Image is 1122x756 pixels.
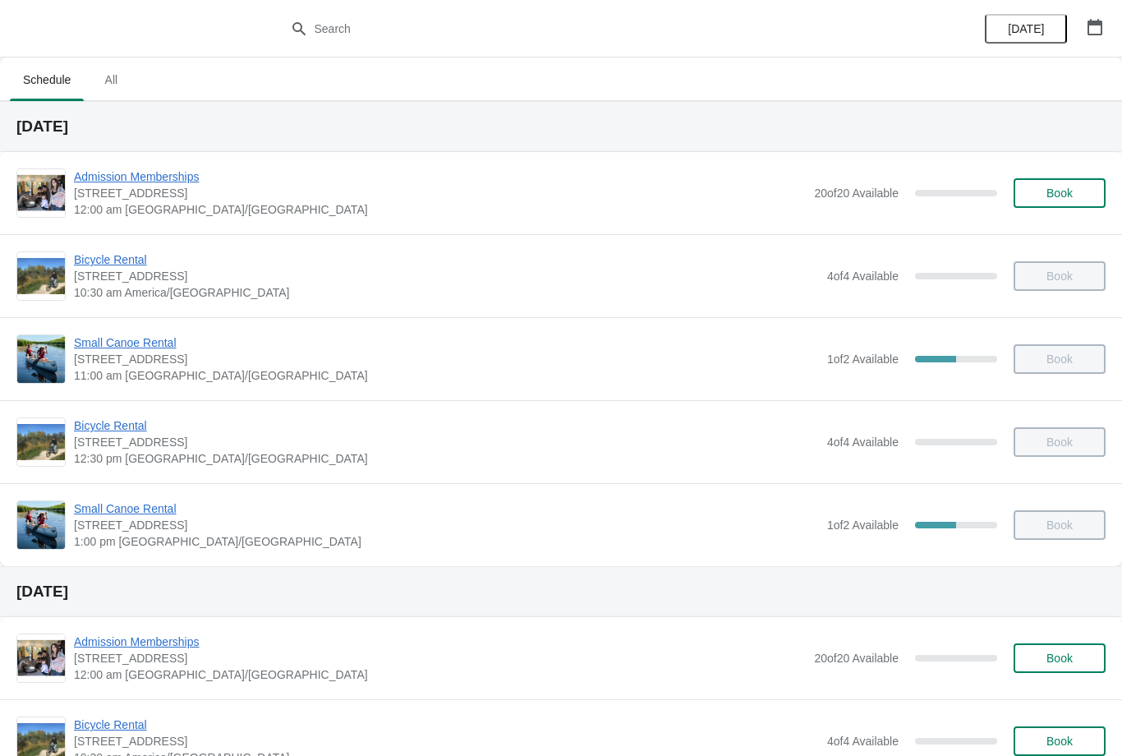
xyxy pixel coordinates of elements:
[74,251,819,268] span: Bicycle Rental
[17,424,65,460] img: Bicycle Rental | 1 Snow Goose Bay, Stonewall, MB R0C 2Z0 | 12:30 pm America/Winnipeg
[1008,22,1044,35] span: [DATE]
[17,258,65,294] img: Bicycle Rental | 1 Snow Goose Bay, Stonewall, MB R0C 2Z0 | 10:30 am America/Winnipeg
[985,14,1067,44] button: [DATE]
[1014,178,1106,208] button: Book
[74,450,819,467] span: 12:30 pm [GEOGRAPHIC_DATA]/[GEOGRAPHIC_DATA]
[1046,187,1073,200] span: Book
[74,733,819,749] span: [STREET_ADDRESS]
[90,65,131,94] span: All
[827,353,899,366] span: 1 of 2 Available
[314,14,842,44] input: Search
[74,717,819,733] span: Bicycle Rental
[74,168,806,185] span: Admission Memberships
[74,517,819,533] span: [STREET_ADDRESS]
[16,118,1106,135] h2: [DATE]
[74,650,806,666] span: [STREET_ADDRESS]
[74,417,819,434] span: Bicycle Rental
[16,583,1106,600] h2: [DATE]
[1046,652,1073,665] span: Book
[10,65,84,94] span: Schedule
[1014,643,1106,673] button: Book
[74,367,819,384] span: 11:00 am [GEOGRAPHIC_DATA]/[GEOGRAPHIC_DATA]
[74,284,819,301] span: 10:30 am America/[GEOGRAPHIC_DATA]
[74,634,806,650] span: Admission Memberships
[827,270,899,283] span: 4 of 4 Available
[1014,726,1106,756] button: Book
[74,268,819,284] span: [STREET_ADDRESS]
[74,185,806,201] span: [STREET_ADDRESS]
[17,634,65,682] img: Admission Memberships | 1 Snow Goose Bay, Stonewall, MB R0C 2Z0 | 12:00 am America/Winnipeg
[17,501,65,549] img: Small Canoe Rental | 1 Snow Goose Bay, Stonewall, MB R0C 2Z0 | 1:00 pm America/Winnipeg
[74,351,819,367] span: [STREET_ADDRESS]
[827,519,899,532] span: 1 of 2 Available
[827,735,899,748] span: 4 of 4 Available
[17,169,65,217] img: Admission Memberships | 1 Snow Goose Bay, Stonewall, MB R0C 2Z0 | 12:00 am America/Winnipeg
[74,500,819,517] span: Small Canoe Rental
[74,533,819,550] span: 1:00 pm [GEOGRAPHIC_DATA]/[GEOGRAPHIC_DATA]
[74,334,819,351] span: Small Canoe Rental
[17,335,65,383] img: Small Canoe Rental | 1 Snow Goose Bay, Stonewall, MB R0C 2Z0 | 11:00 am America/Winnipeg
[814,187,899,200] span: 20 of 20 Available
[1046,735,1073,748] span: Book
[74,666,806,683] span: 12:00 am [GEOGRAPHIC_DATA]/[GEOGRAPHIC_DATA]
[827,436,899,449] span: 4 of 4 Available
[74,201,806,218] span: 12:00 am [GEOGRAPHIC_DATA]/[GEOGRAPHIC_DATA]
[74,434,819,450] span: [STREET_ADDRESS]
[814,652,899,665] span: 20 of 20 Available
